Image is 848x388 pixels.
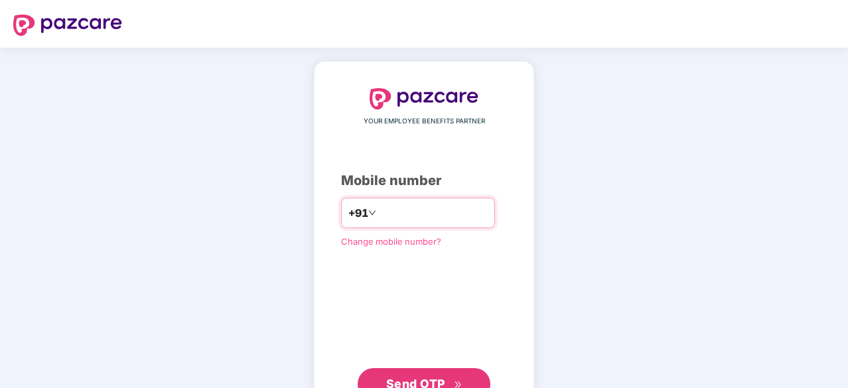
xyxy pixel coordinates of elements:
div: Mobile number [341,170,507,191]
img: logo [13,15,122,36]
span: +91 [348,205,368,222]
span: YOUR EMPLOYEE BENEFITS PARTNER [364,116,485,127]
img: logo [370,88,478,109]
a: Change mobile number? [341,236,441,247]
span: down [368,209,376,217]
